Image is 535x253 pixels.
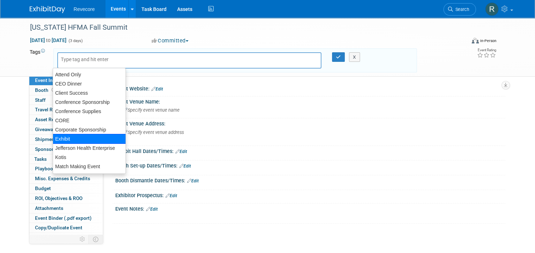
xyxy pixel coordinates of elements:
[35,126,58,132] span: Giveaways
[480,38,496,43] div: In-Person
[35,77,75,83] span: Event Information
[53,107,126,116] div: Conference Supplies
[61,56,117,63] input: Type tag and hit enter
[53,134,126,144] div: Exhibit
[115,160,505,170] div: Booth Set-up Dates/Times:
[123,107,180,113] span: Specify event venue name
[29,95,103,105] a: Staff
[115,146,505,155] div: Exhibit Hall Dates/Times:
[74,6,95,12] span: Revecore
[53,153,126,162] div: Kotis
[29,194,103,203] a: ROI, Objectives & ROO
[123,130,184,135] span: Specify event venue address
[35,186,51,191] span: Budget
[29,76,103,85] a: Event Information
[35,225,82,230] span: Copy/Duplicate Event
[35,136,59,142] span: Shipments
[35,146,65,152] span: Sponsorships
[30,6,65,13] img: ExhibitDay
[34,156,47,162] span: Tasks
[115,175,505,184] div: Booth Dismantle Dates/Times:
[29,125,103,134] a: Giveaways
[115,96,505,105] div: Event Venue Name:
[29,105,103,114] a: Travel Reservations
[35,205,63,211] span: Attachments
[146,207,158,212] a: Edit
[89,235,103,244] td: Toggle Event Tabs
[29,213,103,223] a: Event Binder (.pdf export)
[443,3,476,16] a: Search
[50,87,57,93] span: Booth not reserved yet
[29,154,103,164] a: Tasks
[165,193,177,198] a: Edit
[29,223,103,233] a: Copy/Duplicate Event
[35,166,56,171] span: Playbook
[53,98,126,107] div: Conference Sponsorship
[53,162,126,171] div: Match Making Event
[53,70,126,79] div: Attend Only
[29,174,103,183] a: Misc. Expenses & Credits
[35,87,57,93] span: Booth
[53,171,126,180] div: Offsite Event
[477,48,496,52] div: Event Rating
[29,204,103,213] a: Attachments
[53,116,126,125] div: CORE
[115,118,505,127] div: Event Venue Address:
[35,117,77,122] span: Asset Reservations
[68,39,83,43] span: (3 days)
[428,37,496,47] div: Event Format
[29,184,103,193] a: Budget
[349,52,360,62] button: X
[30,48,47,72] td: Tags
[29,115,103,124] a: Asset Reservations
[35,195,82,201] span: ROI, Objectives & ROO
[30,37,67,43] span: [DATE] [DATE]
[472,38,479,43] img: Format-Inperson.png
[115,190,505,199] div: Exhibitor Prospectus:
[29,145,103,154] a: Sponsorships
[45,37,52,43] span: to
[53,79,126,88] div: CEO Dinner
[151,87,163,92] a: Edit
[115,83,505,93] div: Event Website:
[29,135,103,144] a: Shipments
[115,204,505,213] div: Event Notes:
[53,125,126,134] div: Corporate Sponsorship
[29,86,103,95] a: Booth
[35,176,90,181] span: Misc. Expenses & Credits
[28,21,457,34] div: [US_STATE] HFMA Fall Summit
[187,178,199,183] a: Edit
[485,2,499,16] img: Rachael Sires
[29,164,103,173] a: Playbook
[76,235,89,244] td: Personalize Event Tab Strip
[175,149,187,154] a: Edit
[35,97,46,103] span: Staff
[35,107,78,112] span: Travel Reservations
[179,164,191,169] a: Edit
[35,215,92,221] span: Event Binder (.pdf export)
[53,88,126,98] div: Client Success
[53,143,126,153] div: Jefferson Health Enterprise
[453,7,469,12] span: Search
[149,37,191,45] button: Committed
